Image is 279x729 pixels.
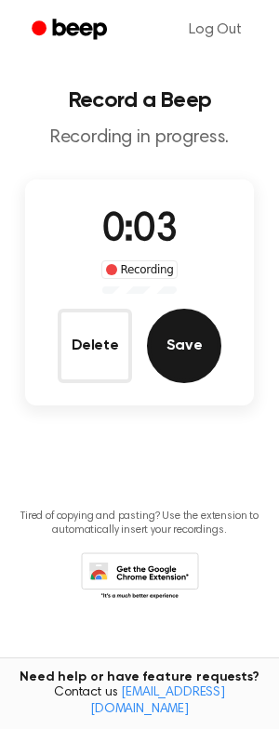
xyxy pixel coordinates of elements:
[102,211,177,250] span: 0:03
[15,89,264,112] h1: Record a Beep
[19,12,124,48] a: Beep
[90,686,225,716] a: [EMAIL_ADDRESS][DOMAIN_NAME]
[11,685,268,718] span: Contact us
[170,7,260,52] a: Log Out
[15,126,264,150] p: Recording in progress.
[58,309,132,383] button: Delete Audio Record
[101,260,179,279] div: Recording
[147,309,221,383] button: Save Audio Record
[15,510,264,537] p: Tired of copying and pasting? Use the extension to automatically insert your recordings.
